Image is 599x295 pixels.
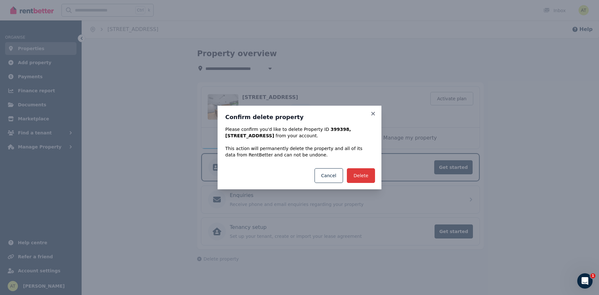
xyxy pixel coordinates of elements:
button: Cancel [315,168,343,183]
span: 1 [590,273,595,278]
p: Please confirm you'd like to delete Property ID from your account. This action will permanently d... [225,126,374,158]
h3: Confirm delete property [225,113,374,121]
button: Delete [347,168,375,183]
iframe: Intercom live chat [577,273,593,289]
